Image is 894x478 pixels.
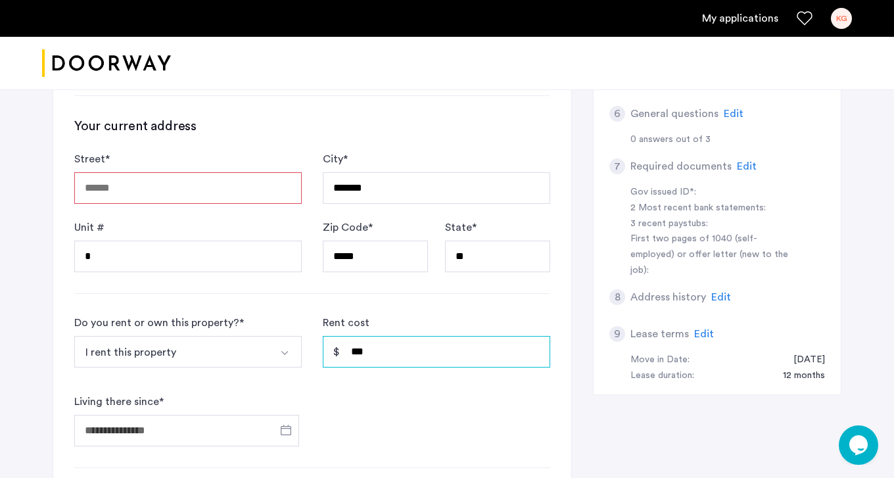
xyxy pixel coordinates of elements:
[74,151,110,167] label: Street *
[630,185,796,201] div: Gov issued ID*:
[74,394,164,410] label: Living there since *
[711,292,731,302] span: Edit
[737,161,757,172] span: Edit
[724,108,743,119] span: Edit
[609,326,625,342] div: 9
[630,106,718,122] h5: General questions
[630,231,796,279] div: First two pages of 1040 (self-employed) or offer letter (new to the job):
[839,425,881,465] iframe: chat widget
[694,329,714,339] span: Edit
[630,289,706,305] h5: Address history
[630,201,796,216] div: 2 Most recent bank statements:
[279,348,290,358] img: arrow
[630,352,690,368] div: Move in Date:
[74,117,550,135] h3: Your current address
[323,220,373,235] label: Zip Code *
[323,315,369,331] label: Rent cost
[797,11,812,26] a: Favorites
[42,39,171,88] img: logo
[609,289,625,305] div: 8
[74,336,271,368] button: Select option
[630,132,825,148] div: 0 answers out of 3
[323,151,348,167] label: City *
[630,368,694,384] div: Lease duration:
[609,158,625,174] div: 7
[609,106,625,122] div: 6
[445,220,477,235] label: State *
[278,422,294,438] button: Open calendar
[831,8,852,29] div: KG
[702,11,778,26] a: My application
[770,368,825,384] div: 12 months
[42,39,171,88] a: Cazamio logo
[270,336,302,368] button: Select option
[630,216,796,232] div: 3 recent paystubs:
[780,352,825,368] div: 09/01/2025
[74,315,244,331] div: Do you rent or own this property? *
[74,220,105,235] label: Unit #
[630,158,732,174] h5: Required documents
[630,326,689,342] h5: Lease terms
